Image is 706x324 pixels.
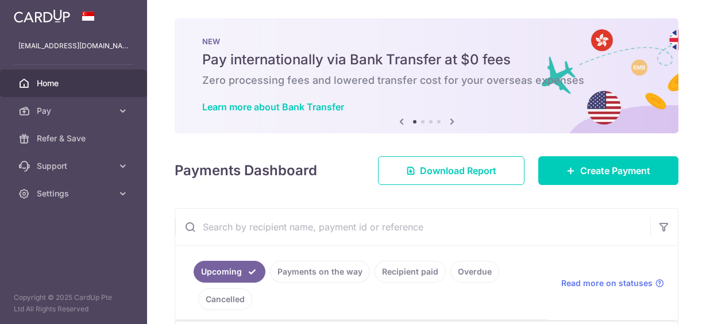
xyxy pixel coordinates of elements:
iframe: Opens a widget where you can find more information [632,290,695,318]
span: Refer & Save [37,133,113,144]
a: Learn more about Bank Transfer [202,101,344,113]
a: Upcoming [194,261,265,283]
span: Create Payment [580,164,650,178]
h6: Zero processing fees and lowered transfer cost for your overseas expenses [202,74,651,87]
span: Home [37,78,113,89]
span: Download Report [420,164,496,178]
span: Support [37,160,113,172]
h4: Payments Dashboard [175,160,317,181]
a: Download Report [378,156,524,185]
span: Read more on statuses [561,277,653,289]
p: NEW [202,37,651,46]
input: Search by recipient name, payment id or reference [175,209,650,245]
a: Payments on the way [270,261,370,283]
a: Recipient paid [375,261,446,283]
span: Settings [37,188,113,199]
a: Cancelled [198,288,252,310]
img: Bank transfer banner [175,18,678,133]
a: Create Payment [538,156,678,185]
img: CardUp [14,9,70,23]
h5: Pay internationally via Bank Transfer at $0 fees [202,51,651,69]
span: Pay [37,105,113,117]
a: Read more on statuses [561,277,664,289]
p: [EMAIL_ADDRESS][DOMAIN_NAME] [18,40,129,52]
a: Overdue [450,261,499,283]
